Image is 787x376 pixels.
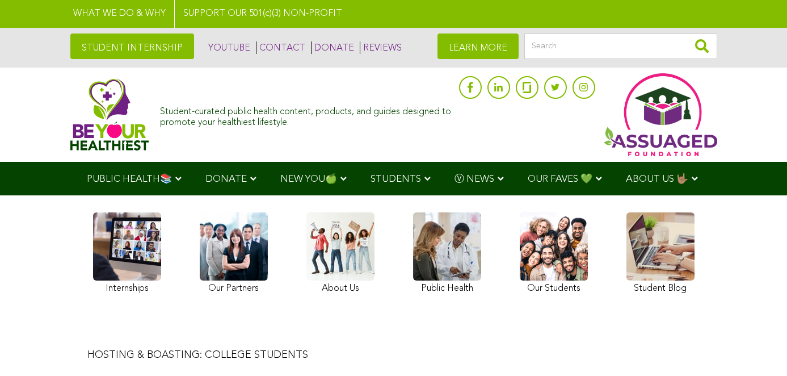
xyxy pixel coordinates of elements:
[626,174,688,184] span: ABOUT US 🤟🏽
[205,174,247,184] span: DONATE
[70,162,717,195] div: Navigation Menu
[360,41,402,54] a: REVIEWS
[437,34,519,59] a: LEARN MORE
[87,174,172,184] span: PUBLIC HEALTH📚
[523,82,531,93] img: glassdoor
[604,73,717,156] img: Assuaged App
[311,41,354,54] a: DONATE
[730,321,787,376] iframe: Chat Widget
[70,78,149,151] img: Assuaged
[524,34,717,59] input: Search
[280,174,337,184] span: NEW YOU🍏
[205,41,250,54] a: YOUTUBE
[371,174,421,184] span: STUDENTS
[256,41,305,54] a: CONTACT
[70,34,194,59] a: STUDENT INTERNSHIP
[87,348,371,362] p: HOSTING & BOASTING: COLLEGE STUDENTS
[528,174,592,184] span: OUR FAVES 💚
[454,174,494,184] span: Ⓥ NEWS
[160,101,453,128] div: Student-curated public health content, products, and guides designed to promote your healthiest l...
